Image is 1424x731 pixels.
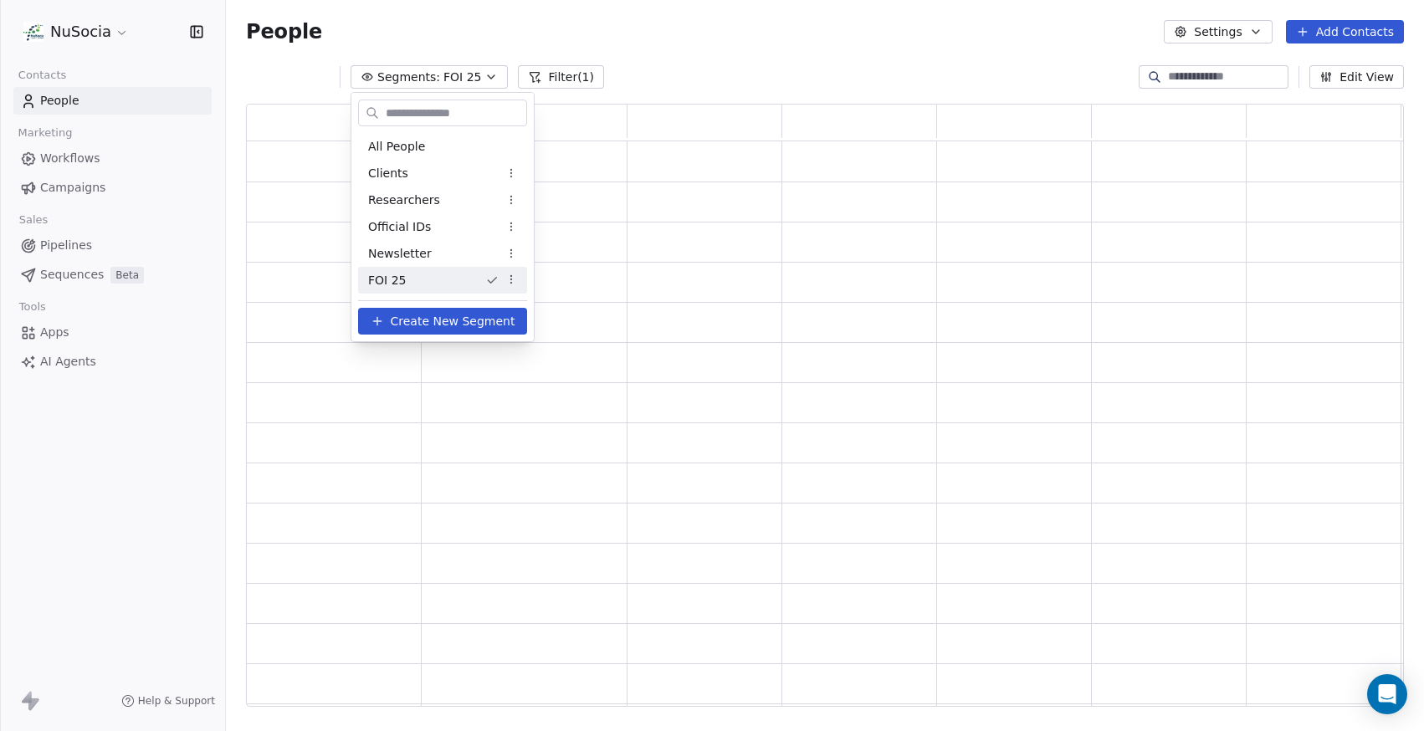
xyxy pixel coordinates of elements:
[358,133,527,294] div: Suggestions
[391,313,515,330] span: Create New Segment
[368,138,425,156] span: All People
[358,308,527,335] button: Create New Segment
[368,192,440,209] span: Researchers
[368,218,431,236] span: Official IDs
[368,165,408,182] span: Clients
[368,245,432,263] span: Newsletter
[368,272,406,289] span: FOI 25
